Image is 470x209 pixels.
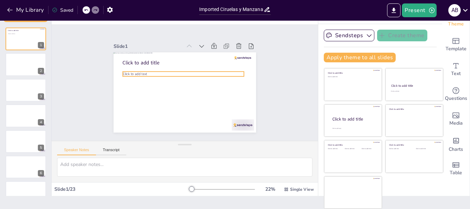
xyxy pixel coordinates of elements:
[6,130,46,153] div: 5
[328,76,377,78] div: Click to add text
[96,148,127,155] button: Transcript
[38,42,44,48] div: 1
[377,30,427,41] button: Create theme
[442,156,470,181] div: Add a table
[54,186,189,192] div: Slide 1 / 23
[450,169,462,177] span: Table
[389,107,438,110] div: Click to add title
[362,148,377,150] div: Click to add text
[117,35,186,49] div: Slide 1
[442,82,470,107] div: Get real-time input from your audience
[8,30,19,32] span: Click to add title
[391,91,437,92] div: Click to add text
[442,107,470,132] div: Add images, graphics, shapes or video
[324,30,374,41] button: Sendsteps
[449,146,463,153] span: Charts
[124,65,148,72] span: Click to add text
[38,93,44,100] div: 3
[328,144,377,146] div: Click to add title
[387,3,400,17] button: Export to PowerPoint
[57,148,96,155] button: Speaker Notes
[38,145,44,151] div: 5
[345,148,360,150] div: Click to add text
[332,116,376,122] div: Click to add title
[52,7,73,13] div: Saved
[38,68,44,74] div: 2
[446,45,467,53] span: Template
[448,4,461,17] div: a b
[38,196,44,202] div: 7
[328,148,343,150] div: Click to add text
[6,181,46,204] div: 7
[451,70,461,77] span: Text
[38,119,44,125] div: 4
[391,84,437,88] div: Click to add title
[5,4,47,15] button: My Library
[328,72,377,74] div: Click to add title
[38,170,44,176] div: 6
[442,57,470,82] div: Add text boxes
[416,148,438,150] div: Click to add text
[262,186,278,192] div: 22 %
[442,32,470,57] div: Add ready made slides
[6,53,46,76] div: 2
[6,104,46,127] div: 4
[6,156,46,178] div: 6
[445,95,467,102] span: Questions
[402,3,436,17] button: Present
[448,3,461,17] button: a b
[442,132,470,156] div: Add charts and graphs
[6,79,46,102] div: 3
[324,53,396,62] button: Apply theme to all slides
[389,148,411,150] div: Click to add text
[199,4,264,14] input: Insert title
[332,128,376,129] div: Click to add body
[6,28,46,50] div: 1
[125,53,162,64] span: Click to add title
[389,144,438,146] div: Click to add title
[8,33,15,34] span: Click to add text
[448,20,464,28] span: Theme
[449,119,463,127] span: Media
[290,187,314,192] span: Single View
